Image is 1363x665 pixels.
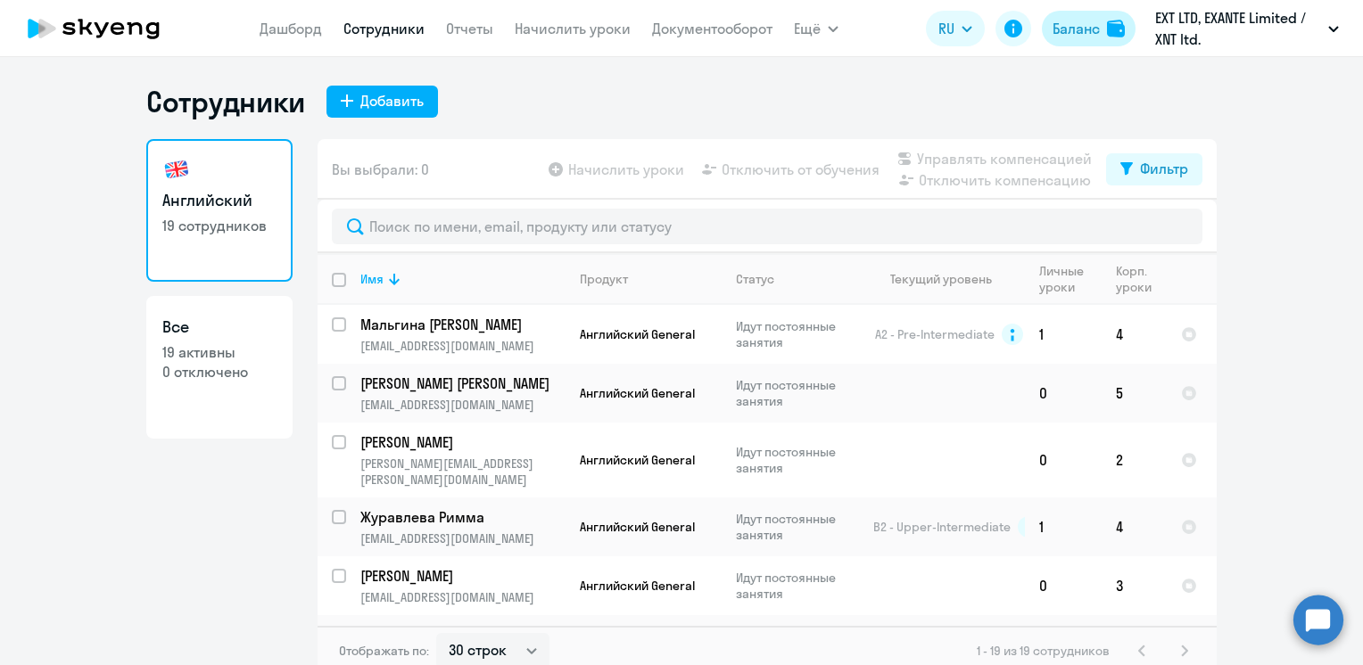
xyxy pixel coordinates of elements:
span: A2 - Pre-Intermediate [875,326,995,342]
span: Ещё [794,18,821,39]
p: Идут постоянные занятия [736,377,858,409]
a: Английский19 сотрудников [146,139,293,282]
p: [PERSON_NAME] [360,566,562,586]
button: Фильтр [1106,153,1202,185]
a: Журавлева Римма [360,507,565,527]
p: Идут постоянные занятия [736,511,858,543]
p: [EMAIL_ADDRESS][DOMAIN_NAME] [360,589,565,605]
p: [PERSON_NAME] [360,432,562,452]
img: balance [1107,20,1125,37]
h1: Сотрудники [146,84,305,119]
p: [PERSON_NAME] [360,625,562,644]
img: english [162,155,191,184]
span: 1 - 19 из 19 сотрудников [977,643,1110,659]
div: Статус [736,271,858,287]
div: Личные уроки [1039,263,1089,295]
span: Вы выбрали: 0 [332,159,429,180]
span: Английский General [580,326,695,342]
button: RU [926,11,985,46]
h3: Все [162,316,277,339]
td: 0 [1025,556,1102,615]
a: [PERSON_NAME] [360,625,565,644]
td: 4 [1102,497,1167,556]
td: 4 [1102,305,1167,364]
p: EXT LTD, ‎EXANTE Limited / XNT ltd. [1155,7,1321,50]
a: Начислить уроки [515,20,631,37]
td: 3 [1102,556,1167,615]
a: Сотрудники [343,20,425,37]
span: Английский General [580,385,695,401]
input: Поиск по имени, email, продукту или статусу [332,209,1202,244]
div: Корп. уроки [1116,263,1154,295]
p: [EMAIL_ADDRESS][DOMAIN_NAME] [360,397,565,413]
button: Добавить [326,86,438,118]
div: Имя [360,271,565,287]
p: 19 сотрудников [162,216,277,235]
button: Ещё [794,11,838,46]
span: B2 - Upper-Intermediate [873,519,1011,535]
a: [PERSON_NAME] [PERSON_NAME] [360,374,565,393]
p: 0 отключено [162,362,277,382]
div: Фильтр [1140,158,1188,179]
p: [PERSON_NAME][EMAIL_ADDRESS][PERSON_NAME][DOMAIN_NAME] [360,456,565,488]
td: 2 [1102,423,1167,497]
div: Продукт [580,271,721,287]
div: Баланс [1053,18,1100,39]
span: Английский General [580,452,695,468]
span: RU [938,18,954,39]
div: Текущий уровень [890,271,992,287]
span: Английский General [580,519,695,535]
p: 19 активны [162,342,277,362]
button: Балансbalance [1042,11,1136,46]
td: 1 [1025,305,1102,364]
a: Дашборд [260,20,322,37]
button: EXT LTD, ‎EXANTE Limited / XNT ltd. [1146,7,1348,50]
div: Статус [736,271,774,287]
p: Журавлева Римма [360,507,562,527]
a: Мальгина [PERSON_NAME] [360,315,565,334]
div: Личные уроки [1039,263,1101,295]
td: 1 [1025,497,1102,556]
a: Отчеты [446,20,493,37]
p: Идут постоянные занятия [736,444,858,476]
span: Английский General [580,578,695,594]
div: Добавить [360,90,424,111]
div: Корп. уроки [1116,263,1166,295]
div: Текущий уровень [873,271,1024,287]
p: Идут постоянные занятия [736,318,858,350]
h3: Английский [162,189,277,212]
p: [PERSON_NAME] [PERSON_NAME] [360,374,562,393]
div: Имя [360,271,384,287]
p: Мальгина [PERSON_NAME] [360,315,562,334]
p: Идут постоянные занятия [736,570,858,602]
a: Документооборот [652,20,772,37]
p: [EMAIL_ADDRESS][DOMAIN_NAME] [360,338,565,354]
div: Продукт [580,271,628,287]
a: [PERSON_NAME] [360,432,565,452]
td: 0 [1025,423,1102,497]
td: 5 [1102,364,1167,423]
a: [PERSON_NAME] [360,566,565,586]
a: Все19 активны0 отключено [146,296,293,439]
td: 0 [1025,364,1102,423]
p: [EMAIL_ADDRESS][DOMAIN_NAME] [360,530,565,546]
span: Отображать по: [339,643,429,659]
